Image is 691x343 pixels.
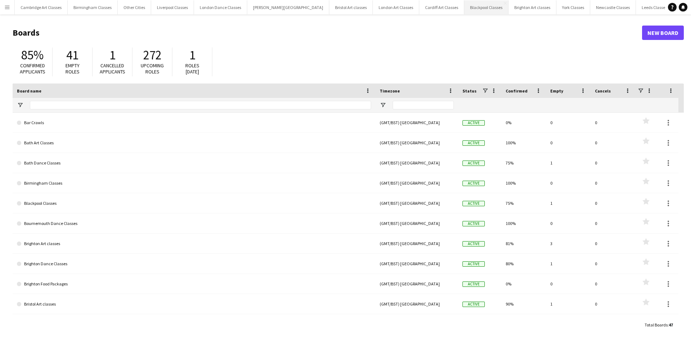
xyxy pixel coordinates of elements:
[462,161,485,166] span: Active
[462,221,485,226] span: Active
[591,193,635,213] div: 0
[462,181,485,186] span: Active
[645,318,673,332] div: :
[546,153,591,173] div: 1
[642,26,684,40] a: New Board
[501,314,546,334] div: 0%
[546,173,591,193] div: 0
[591,274,635,294] div: 0
[380,88,400,94] span: Timezone
[546,193,591,213] div: 1
[375,173,458,193] div: (GMT/BST) [GEOGRAPHIC_DATA]
[595,88,611,94] span: Cancels
[591,113,635,132] div: 0
[375,133,458,153] div: (GMT/BST) [GEOGRAPHIC_DATA]
[380,102,386,108] button: Open Filter Menu
[550,88,563,94] span: Empty
[501,113,546,132] div: 0%
[17,274,371,294] a: Brighton Food Packages
[546,294,591,314] div: 1
[143,47,162,63] span: 272
[17,234,371,254] a: Brighton Art classes
[591,153,635,173] div: 0
[20,62,45,75] span: Confirmed applicants
[501,153,546,173] div: 75%
[375,274,458,294] div: (GMT/BST) [GEOGRAPHIC_DATA]
[546,213,591,233] div: 0
[185,62,199,75] span: Roles [DATE]
[546,274,591,294] div: 0
[556,0,590,14] button: York Classes
[17,173,371,193] a: Birmingham Classes
[375,153,458,173] div: (GMT/BST) [GEOGRAPHIC_DATA]
[21,47,44,63] span: 85%
[464,0,509,14] button: Blackpool Classes
[501,274,546,294] div: 0%
[189,47,195,63] span: 1
[100,62,125,75] span: Cancelled applicants
[546,113,591,132] div: 0
[17,193,371,213] a: Blackpool Classes
[546,254,591,274] div: 1
[17,102,23,108] button: Open Filter Menu
[506,88,528,94] span: Confirmed
[17,254,371,274] a: Brighton Dance Classes
[66,47,78,63] span: 41
[15,0,68,14] button: Cambridge Art Classes
[645,322,668,328] span: Total Boards
[151,0,194,14] button: Liverpool Classes
[546,133,591,153] div: 0
[501,294,546,314] div: 90%
[375,254,458,274] div: (GMT/BST) [GEOGRAPHIC_DATA]
[17,113,371,133] a: Bar Crawls
[591,213,635,233] div: 0
[591,294,635,314] div: 0
[375,234,458,253] div: (GMT/BST) [GEOGRAPHIC_DATA]
[30,101,371,109] input: Board name Filter Input
[591,173,635,193] div: 0
[591,234,635,253] div: 0
[17,294,371,314] a: Bristol Art classes
[68,0,118,14] button: Birmingham Classes
[462,120,485,126] span: Active
[501,193,546,213] div: 75%
[591,314,635,334] div: 0
[247,0,329,14] button: [PERSON_NAME][GEOGRAPHIC_DATA]
[501,234,546,253] div: 81%
[373,0,419,14] button: London Art Classes
[501,173,546,193] div: 100%
[17,153,371,173] a: Bath Dance Classes
[419,0,464,14] button: Cardiff Art Classes
[329,0,373,14] button: Bristol Art classes
[462,281,485,287] span: Active
[462,302,485,307] span: Active
[462,88,477,94] span: Status
[13,27,642,38] h1: Boards
[636,0,673,14] button: Leeds Classes
[501,213,546,233] div: 100%
[669,322,673,328] span: 47
[501,254,546,274] div: 80%
[375,193,458,213] div: (GMT/BST) [GEOGRAPHIC_DATA]
[501,133,546,153] div: 100%
[66,62,80,75] span: Empty roles
[17,314,371,334] a: Bristol Bar Crawls
[393,101,454,109] input: Timezone Filter Input
[591,133,635,153] div: 0
[462,140,485,146] span: Active
[118,0,151,14] button: Other Cities
[194,0,247,14] button: London Dance Classes
[17,133,371,153] a: Bath Art Classes
[509,0,556,14] button: Brighton Art classes
[462,241,485,247] span: Active
[591,254,635,274] div: 0
[141,62,164,75] span: Upcoming roles
[109,47,116,63] span: 1
[546,314,591,334] div: 0
[375,213,458,233] div: (GMT/BST) [GEOGRAPHIC_DATA]
[17,213,371,234] a: Bournemouth Dance Classes
[546,234,591,253] div: 3
[375,113,458,132] div: (GMT/BST) [GEOGRAPHIC_DATA]
[375,294,458,314] div: (GMT/BST) [GEOGRAPHIC_DATA]
[462,261,485,267] span: Active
